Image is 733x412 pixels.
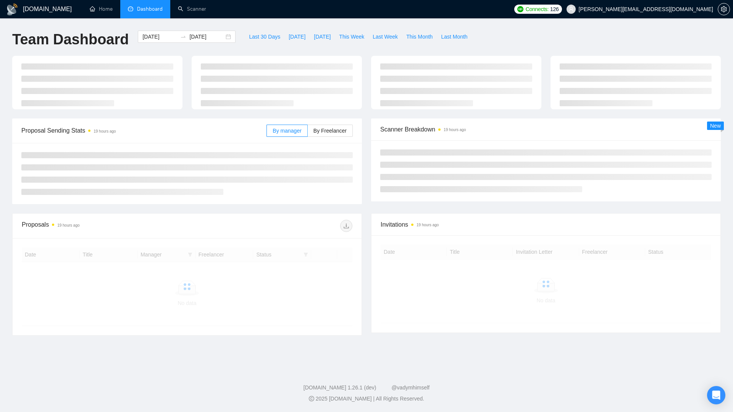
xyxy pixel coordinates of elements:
span: Connects: [526,5,549,13]
time: 19 hours ago [444,128,466,132]
time: 19 hours ago [94,129,116,133]
span: [DATE] [314,32,331,41]
span: copyright [309,396,314,401]
a: @vadymhimself [391,384,429,391]
div: Open Intercom Messenger [707,386,725,404]
span: swap-right [180,34,186,40]
span: Dashboard [137,6,163,12]
img: upwork-logo.png [517,6,523,12]
span: By Freelancer [313,128,347,134]
span: 126 [550,5,559,13]
button: [DATE] [310,31,335,43]
div: Proposals [22,220,187,232]
input: Start date [142,32,177,41]
span: Last 30 Days [249,32,280,41]
span: Last Week [373,32,398,41]
a: [DOMAIN_NAME] 1.26.1 (dev) [304,384,376,391]
button: setting [718,3,730,15]
span: This Week [339,32,364,41]
span: By manager [273,128,301,134]
img: logo [6,3,18,16]
span: This Month [406,32,433,41]
span: dashboard [128,6,133,11]
a: setting [718,6,730,12]
span: Last Month [441,32,467,41]
span: Scanner Breakdown [380,125,712,134]
button: Last 30 Days [245,31,284,43]
button: Last Week [368,31,402,43]
a: homeHome [90,6,113,12]
h1: Team Dashboard [12,31,129,49]
input: End date [189,32,224,41]
button: This Month [402,31,437,43]
span: user [568,6,574,12]
time: 19 hours ago [417,223,439,227]
span: to [180,34,186,40]
time: 19 hours ago [57,223,79,227]
button: Last Month [437,31,471,43]
a: searchScanner [178,6,206,12]
span: Proposal Sending Stats [21,126,266,135]
span: [DATE] [289,32,305,41]
span: Invitations [381,220,711,229]
span: New [710,123,721,129]
button: This Week [335,31,368,43]
button: [DATE] [284,31,310,43]
div: 2025 [DOMAIN_NAME] | All Rights Reserved. [6,395,727,403]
